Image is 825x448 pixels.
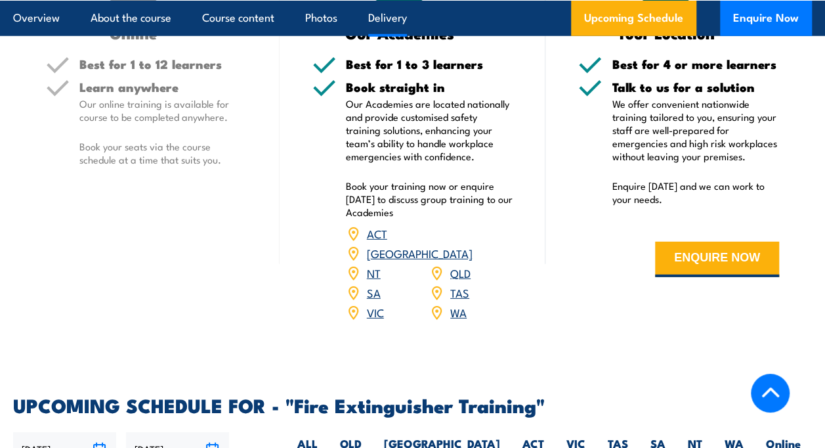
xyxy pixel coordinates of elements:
a: SA [367,284,381,300]
p: Book your training now or enquire [DATE] to discuss group training to our Academies [346,179,513,219]
h3: Your Location [578,26,753,41]
a: QLD [450,265,471,280]
a: TAS [450,284,469,300]
p: Our online training is available for course to be completed anywhere. [79,97,247,123]
h3: Online [46,26,221,41]
h5: Best for 4 or more learners [612,58,779,70]
button: ENQUIRE NOW [655,242,779,277]
h3: Our Academies [312,26,487,41]
h2: UPCOMING SCHEDULE FOR - "Fire Extinguisher Training" [13,396,812,413]
h5: Talk to us for a solution [612,81,779,93]
h5: Best for 1 to 3 learners [346,58,513,70]
p: Our Academies are located nationally and provide customised safety training solutions, enhancing ... [346,97,513,163]
a: [GEOGRAPHIC_DATA] [367,245,473,261]
a: WA [450,304,467,320]
a: ACT [367,225,387,241]
p: Enquire [DATE] and we can work to your needs. [612,179,779,206]
h5: Book straight in [346,81,513,93]
p: We offer convenient nationwide training tailored to you, ensuring your staff are well-prepared fo... [612,97,779,163]
a: VIC [367,304,384,320]
a: NT [367,265,381,280]
h5: Best for 1 to 12 learners [79,58,247,70]
p: Book your seats via the course schedule at a time that suits you. [79,140,247,166]
h5: Learn anywhere [79,81,247,93]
